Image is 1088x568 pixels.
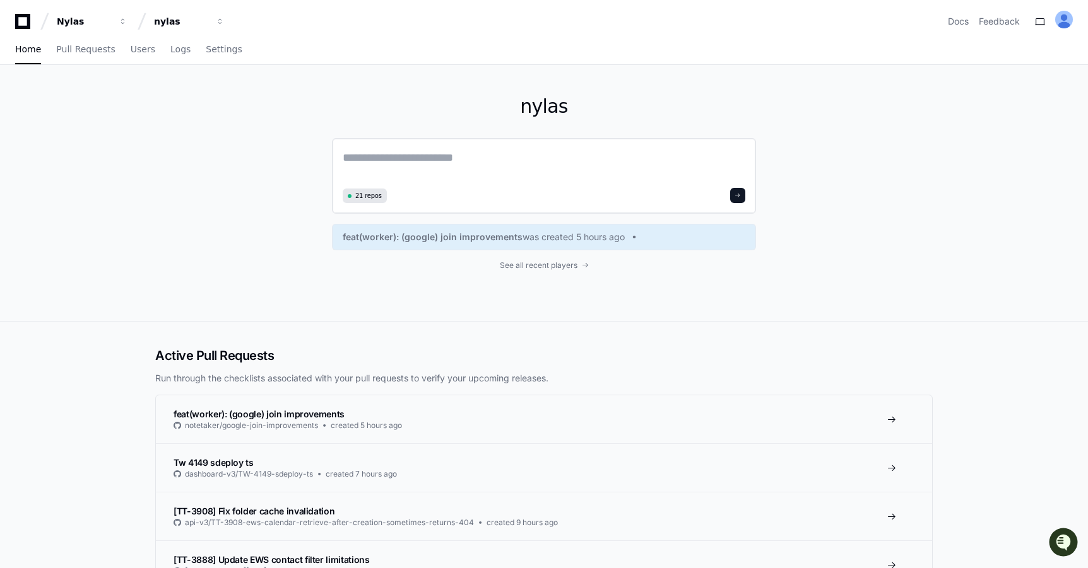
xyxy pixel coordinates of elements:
[206,45,242,53] span: Settings
[523,231,625,243] span: was created 5 hours ago
[979,15,1020,28] button: Feedback
[185,518,474,528] span: api-v3/TT-3908-ews-calendar-retrieve-after-creation-sometimes-returns-404
[500,260,577,270] span: See all recent players
[215,98,230,113] button: Start new chat
[13,94,35,117] img: 1756235613930-3d25f9e4-fa56-45dd-b3ad-e072dfbd1548
[56,35,115,64] a: Pull Requests
[174,506,334,516] span: [TT-3908] Fix folder cache invalidation
[43,107,183,117] div: We're offline, but we'll be back soon!
[174,554,370,565] span: [TT-3888] Update EWS contact filter limitations
[170,35,191,64] a: Logs
[326,469,397,479] span: created 7 hours ago
[156,492,932,540] a: [TT-3908] Fix folder cache invalidationapi-v3/TT-3908-ews-calendar-retrieve-after-creation-someti...
[89,132,153,142] a: Powered byPylon
[156,443,932,492] a: Tw 4149 sdeploy tsdashboard-v3/TW-4149-sdeploy-tscreated 7 hours ago
[174,409,345,419] span: feat(worker): (google) join improvements
[131,45,155,53] span: Users
[487,518,558,528] span: created 9 hours ago
[13,50,230,71] div: Welcome
[156,395,932,443] a: feat(worker): (google) join improvementsnotetaker/google-join-improvementscreated 5 hours ago
[155,347,933,364] h2: Active Pull Requests
[154,15,208,28] div: nylas
[43,94,207,107] div: Start new chat
[15,45,41,53] span: Home
[174,457,254,468] span: Tw 4149 sdeploy ts
[1048,526,1082,560] iframe: Open customer support
[57,15,111,28] div: Nylas
[170,45,191,53] span: Logs
[185,420,318,431] span: notetaker/google-join-improvements
[15,35,41,64] a: Home
[155,372,933,385] p: Run through the checklists associated with your pull requests to verify your upcoming releases.
[343,231,523,243] span: feat(worker): (google) join improvements
[1055,11,1073,28] img: ALV-UjU-Uivu_cc8zlDcn2c9MNEgVYayUocKx0gHV_Yy_SMunaAAd7JZxK5fgww1Mi-cdUJK5q-hvUHnPErhbMG5W0ta4bF9-...
[355,191,382,200] span: 21 repos
[185,469,313,479] span: dashboard-v3/TW-4149-sdeploy-ts
[52,10,133,33] button: Nylas
[13,13,38,38] img: PlayerZero
[149,10,230,33] button: nylas
[126,132,153,142] span: Pylon
[206,35,242,64] a: Settings
[948,15,969,28] a: Docs
[131,35,155,64] a: Users
[56,45,115,53] span: Pull Requests
[343,231,745,243] a: feat(worker): (google) join improvementswas created 5 hours ago
[331,420,402,431] span: created 5 hours ago
[332,95,756,118] h1: nylas
[332,260,756,270] a: See all recent players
